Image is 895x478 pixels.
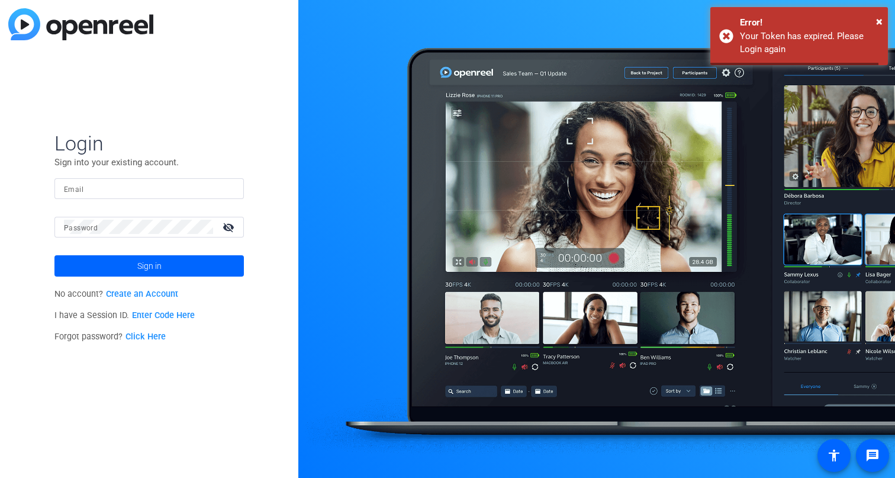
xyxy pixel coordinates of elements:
span: × [876,14,883,28]
a: Enter Code Here [132,310,195,320]
p: Sign into your existing account. [54,156,244,169]
mat-icon: accessibility [827,448,841,463]
span: Login [54,131,244,156]
button: Close [876,12,883,30]
a: Click Here [125,332,166,342]
span: I have a Session ID. [54,310,195,320]
div: Error! [740,16,879,30]
div: Your Token has expired. Please Login again [740,30,879,56]
mat-label: Password [64,224,98,232]
mat-icon: visibility_off [215,219,244,236]
mat-label: Email [64,185,83,194]
span: No account? [54,289,178,299]
img: blue-gradient.svg [8,8,153,40]
span: Sign in [137,251,162,281]
span: Forgot password? [54,332,166,342]
button: Sign in [54,255,244,277]
a: Create an Account [106,289,178,299]
input: Enter Email Address [64,181,234,195]
mat-icon: message [865,448,880,463]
